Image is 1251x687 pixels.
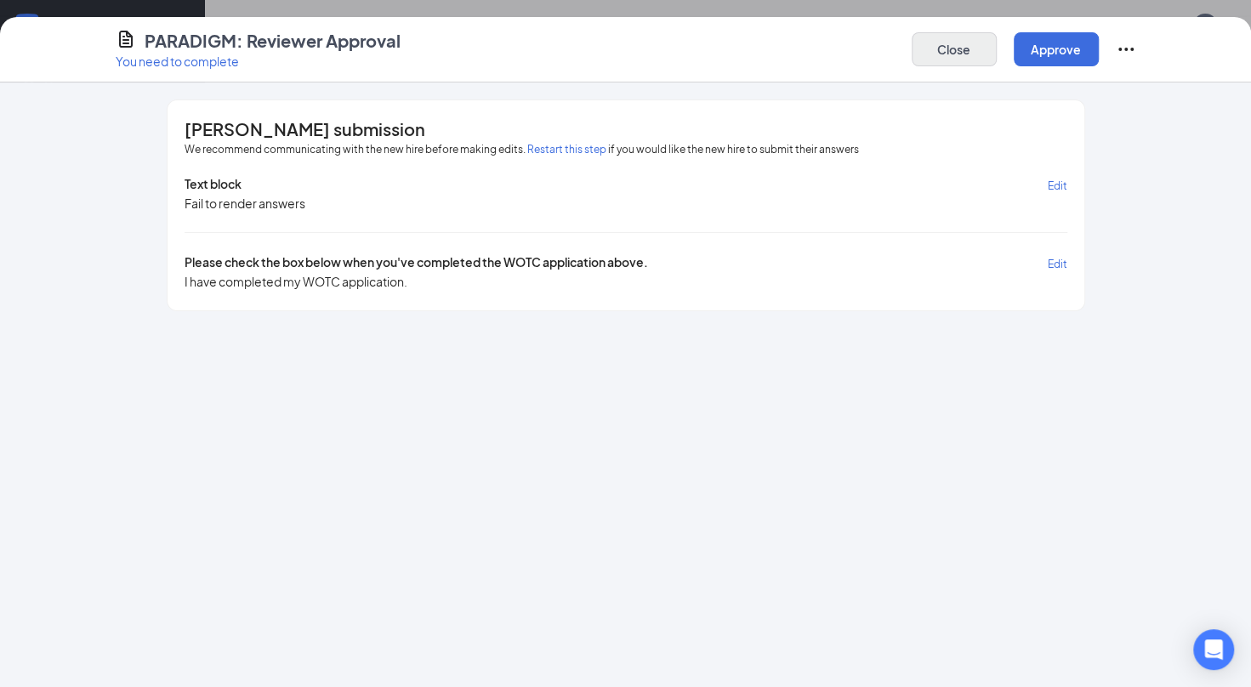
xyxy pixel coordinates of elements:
[1048,175,1067,195] button: Edit
[1193,629,1234,670] div: Open Intercom Messenger
[116,29,136,49] svg: CustomFormIcon
[1014,32,1099,66] button: Approve
[912,32,997,66] button: Close
[185,253,648,273] span: Please check the box below when you've completed the WOTC application above.
[1116,39,1136,60] svg: Ellipses
[116,53,401,70] p: You need to complete
[1048,258,1067,270] span: Edit
[1048,179,1067,192] span: Edit
[185,141,859,158] span: We recommend communicating with the new hire before making edits. if you would like the new hire ...
[1048,253,1067,273] button: Edit
[145,29,401,53] h4: PARADIGM: Reviewer Approval
[185,273,407,290] span: I have completed my WOTC application.
[185,175,242,195] span: Text block
[185,121,425,138] span: [PERSON_NAME] submission
[527,141,606,158] button: Restart this step
[185,195,305,212] div: Fail to render answers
